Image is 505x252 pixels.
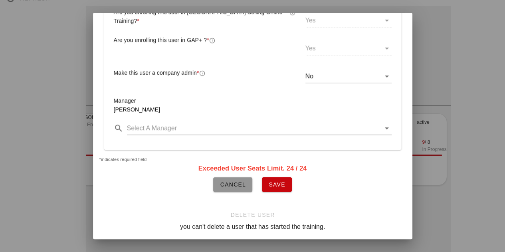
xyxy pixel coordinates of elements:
div: Make this user a company admin [114,68,199,77]
div: No [305,70,392,83]
span: [PERSON_NAME] [114,106,160,113]
h3: Exceeded User Seats Limit. 24 / 24 [99,164,406,173]
div: you can't delete a user that has started the training. [93,222,412,232]
span: Save [268,181,285,188]
input: Select A Manager [127,122,380,135]
span: Cancel [220,181,246,188]
div: No [305,73,313,80]
small: *indicates required field [99,157,147,162]
div: Are you enrolling this user in GAP+ ? [114,36,209,44]
button: Save [262,177,292,192]
button: Cancel [213,177,252,192]
div: Are you enrolling this user in [GEOGRAPHIC_DATA] Selling Online Training? [114,8,289,25]
label: Manager [114,97,136,104]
